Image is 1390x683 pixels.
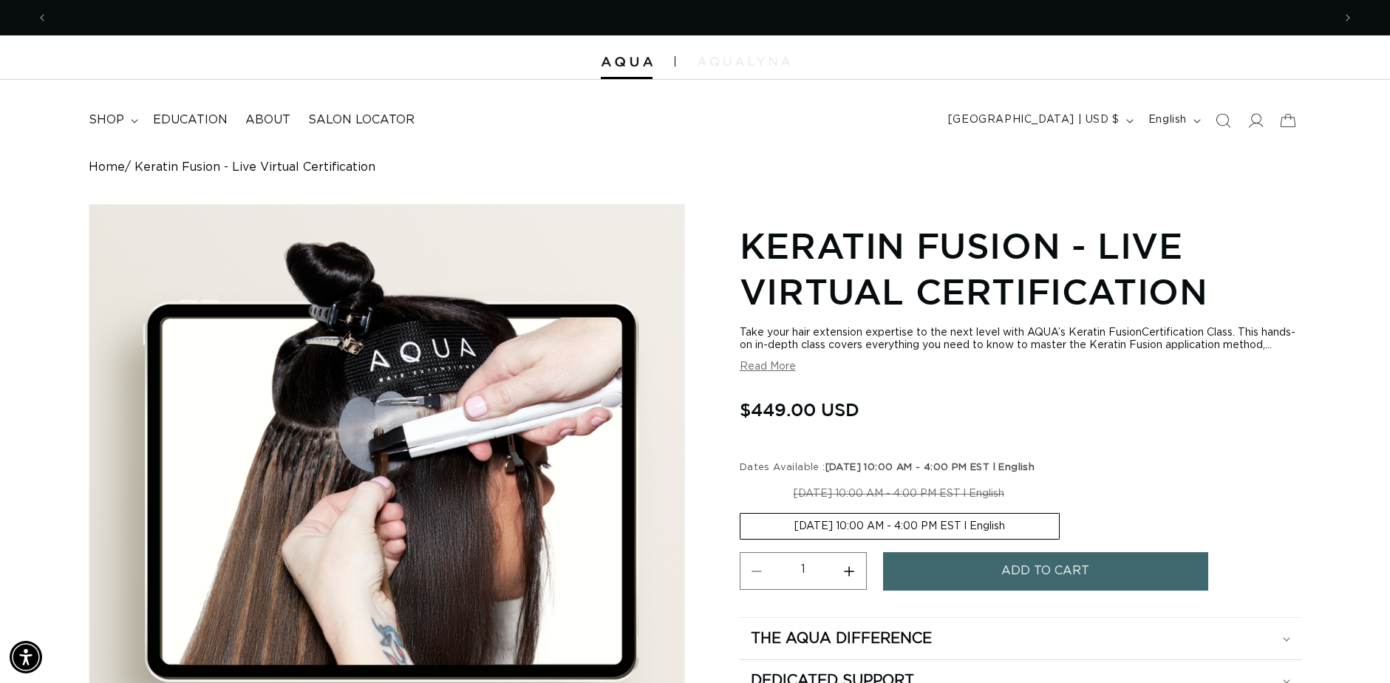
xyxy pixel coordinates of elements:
a: About [236,103,299,137]
button: Read More [740,361,796,373]
a: Home [89,160,125,174]
button: English [1139,106,1207,135]
img: Aqua Hair Extensions [601,57,653,67]
label: [DATE] 10:00 AM - 4:00 PM EST l English [740,513,1060,540]
span: Salon Locator [308,112,415,128]
div: Accessibility Menu [10,641,42,673]
img: aqualyna.com [698,57,790,66]
summary: Search [1207,104,1239,137]
h1: Keratin Fusion - Live Virtual Certification [740,222,1301,315]
button: Next announcement [1332,4,1364,32]
summary: The Aqua Difference [740,618,1301,659]
span: Add to cart [1001,552,1089,590]
h2: The Aqua Difference [751,629,932,648]
span: About [245,112,290,128]
span: English [1148,112,1187,128]
span: [DATE] 10:00 AM - 4:00 PM EST l English [825,463,1035,472]
a: Education [144,103,236,137]
span: $449.00 USD [740,395,859,424]
legend: Dates Available : [740,461,1036,475]
button: Previous announcement [26,4,58,32]
span: [GEOGRAPHIC_DATA] | USD $ [948,112,1120,128]
span: Education [153,112,228,128]
button: Add to cart [883,552,1208,590]
summary: shop [80,103,144,137]
nav: breadcrumbs [89,160,1301,174]
a: Salon Locator [299,103,423,137]
span: shop [89,112,124,128]
label: [DATE] 10:00 AM - 4:00 PM EST l English [740,481,1058,506]
button: [GEOGRAPHIC_DATA] | USD $ [939,106,1139,135]
div: Take your hair extension expertise to the next level with AQUA’s Keratin FusionCertification Clas... [740,327,1301,352]
iframe: Chat Widget [1316,612,1390,683]
span: Keratin Fusion - Live Virtual Certification [134,160,375,174]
